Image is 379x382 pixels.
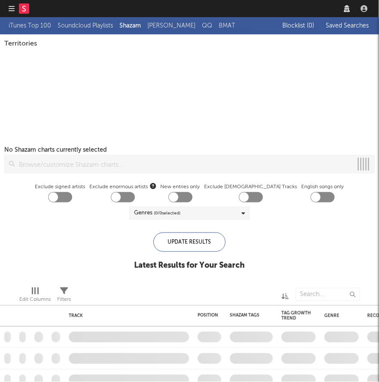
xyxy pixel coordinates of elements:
span: Saved Searches [326,23,371,29]
div: Latest Results for Your Search [134,260,245,271]
div: Genres [134,208,180,218]
div: Tag Growth Trend [281,311,312,321]
label: Exclude signed artists [35,182,86,192]
div: Filters [57,284,71,309]
span: Exclude enormous artists [90,182,156,192]
span: ( 0 ) [307,23,315,29]
input: Browse/customize Shazam charts... [15,156,353,173]
div: Edit Columns [19,284,51,309]
div: Genre [324,313,355,318]
button: Saved Searches [324,22,371,29]
label: Exclude [DEMOGRAPHIC_DATA] Tracks [205,182,297,192]
a: [PERSON_NAME] [147,21,196,31]
span: Blocklist [283,23,315,29]
span: ( 0 / 0 selected) [154,208,180,218]
a: Soundcloud Playlists [58,21,113,31]
a: BMAT [219,21,235,31]
div: Edit Columns [19,294,51,305]
label: New entries only [161,182,200,192]
div: Track [69,313,185,318]
button: Exclude enormous artists [150,182,156,190]
div: Filters [57,294,71,305]
a: iTunes Top 100 [9,21,51,31]
label: English songs only [302,182,344,192]
div: Position [198,313,218,318]
div: No Shazam charts currently selected [4,145,107,155]
div: Update Results [153,232,226,252]
div: Territories [4,39,375,49]
a: QQ [202,21,212,31]
input: Search... [296,288,360,301]
div: Shazam Tags [230,313,260,318]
